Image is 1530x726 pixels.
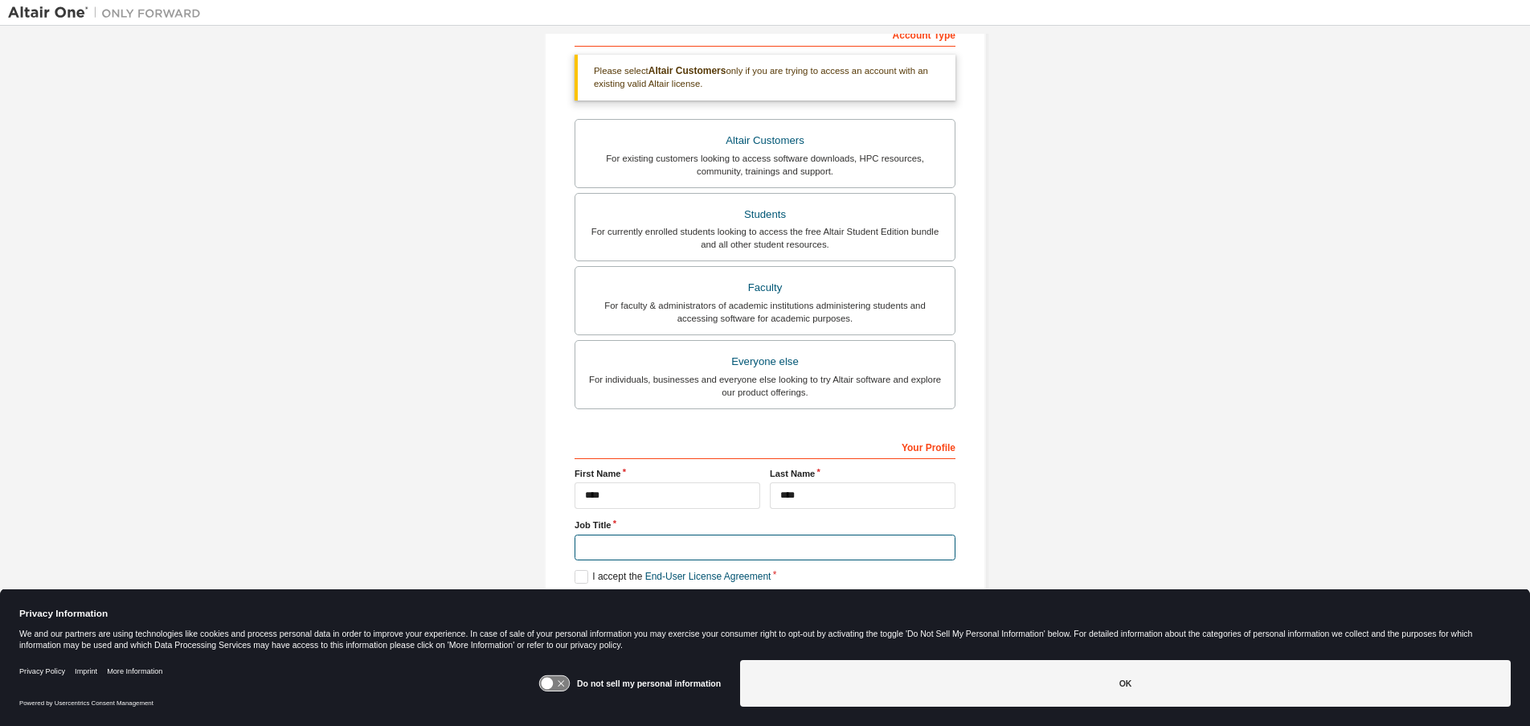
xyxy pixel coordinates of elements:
[585,152,945,178] div: For existing customers looking to access software downloads, HPC resources, community, trainings ...
[770,467,955,480] label: Last Name
[645,571,771,582] a: End-User License Agreement
[585,203,945,226] div: Students
[575,21,955,47] div: Account Type
[575,55,955,100] div: Please select only if you are trying to access an account with an existing valid Altair license.
[585,225,945,251] div: For currently enrolled students looking to access the free Altair Student Edition bundle and all ...
[575,467,760,480] label: First Name
[585,351,945,373] div: Everyone else
[648,65,726,76] b: Altair Customers
[585,299,945,325] div: For faculty & administrators of academic institutions administering students and accessing softwa...
[8,5,209,21] img: Altair One
[575,570,771,584] label: I accept the
[585,373,945,399] div: For individuals, businesses and everyone else looking to try Altair software and explore our prod...
[585,129,945,152] div: Altair Customers
[585,277,945,299] div: Faculty
[575,433,955,459] div: Your Profile
[575,519,955,531] label: Job Title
